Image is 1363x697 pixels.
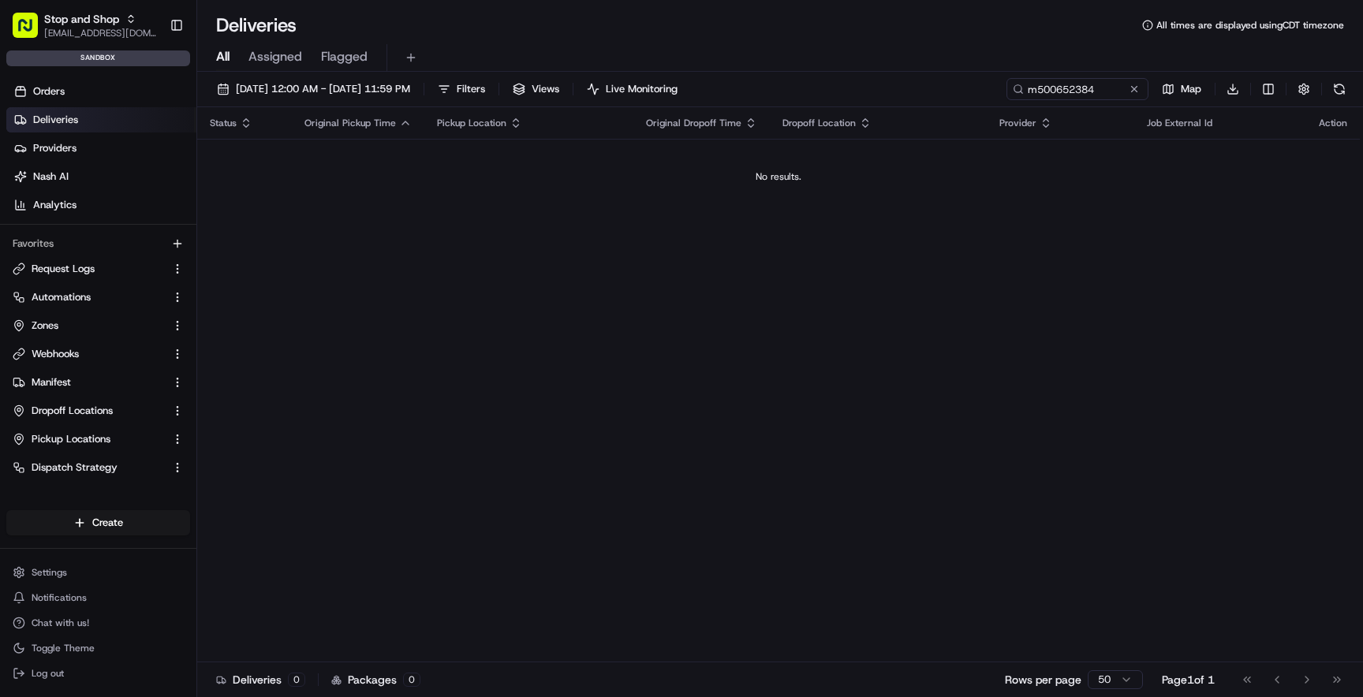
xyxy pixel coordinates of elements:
span: Toggle Theme [32,642,95,654]
span: Pickup Location [437,117,506,129]
button: Chat with us! [6,612,190,634]
div: No results. [204,170,1354,183]
span: Flagged [321,47,368,66]
span: Assigned [248,47,302,66]
a: Deliveries [6,107,196,132]
a: Orders [6,79,196,104]
span: Filters [457,82,485,96]
span: [DATE] 12:00 AM - [DATE] 11:59 PM [236,82,410,96]
a: Analytics [6,192,196,218]
button: Manifest [6,370,190,395]
button: [EMAIL_ADDRESS][DOMAIN_NAME] [44,27,157,39]
a: Dispatch Strategy [13,460,165,475]
input: Type to search [1006,78,1148,100]
div: Packages [331,672,420,688]
div: Page 1 of 1 [1162,672,1215,688]
span: Settings [32,566,67,579]
span: Chat with us! [32,617,89,629]
p: Rows per page [1005,672,1081,688]
button: Webhooks [6,341,190,367]
button: Create [6,510,190,535]
span: Orders [33,84,65,99]
div: Deliveries [216,672,305,688]
span: Manifest [32,375,71,389]
span: Map [1181,82,1201,96]
button: Stop and Shop[EMAIL_ADDRESS][DOMAIN_NAME] [6,6,163,44]
button: Log out [6,662,190,684]
button: Filters [431,78,492,100]
span: Dropoff Location [782,117,856,129]
button: Dropoff Locations [6,398,190,423]
div: Favorites [6,231,190,256]
a: Nash AI [6,164,196,189]
a: Manifest [13,375,165,389]
a: Automations [13,290,165,304]
span: Provider [999,117,1036,129]
span: Dispatch Strategy [32,460,118,475]
span: Pickup Locations [32,432,110,446]
button: Zones [6,313,190,338]
button: Settings [6,561,190,583]
a: Webhooks [13,347,165,361]
span: Notifications [32,591,87,604]
button: Dispatch Strategy [6,455,190,480]
h1: Deliveries [216,13,297,38]
div: Action [1319,117,1347,129]
a: Providers [6,136,196,161]
span: Automations [32,290,91,304]
button: Toggle Theme [6,637,190,659]
span: Analytics [33,198,77,212]
span: Original Pickup Time [304,117,396,129]
span: Original Dropoff Time [646,117,741,129]
button: Views [506,78,566,100]
a: Dropoff Locations [13,404,165,418]
div: 0 [403,673,420,687]
button: Stop and Shop [44,11,119,27]
span: All [216,47,230,66]
button: [DATE] 12:00 AM - [DATE] 11:59 PM [210,78,417,100]
button: Refresh [1328,78,1350,100]
button: Map [1155,78,1208,100]
a: Zones [13,319,165,333]
span: Create [92,516,123,530]
button: Automations [6,285,190,310]
span: Views [532,82,559,96]
span: Providers [33,141,77,155]
div: 0 [288,673,305,687]
button: Notifications [6,587,190,609]
span: All times are displayed using CDT timezone [1156,19,1344,32]
a: Pickup Locations [13,432,165,446]
span: Webhooks [32,347,79,361]
span: Status [210,117,237,129]
button: Pickup Locations [6,427,190,452]
button: Request Logs [6,256,190,281]
span: Zones [32,319,58,333]
span: Log out [32,667,64,680]
span: Nash AI [33,170,69,184]
span: Deliveries [33,113,78,127]
a: Request Logs [13,262,165,276]
button: Live Monitoring [580,78,685,100]
div: sandbox [6,50,190,66]
span: Dropoff Locations [32,404,113,418]
span: Live Monitoring [606,82,678,96]
span: Job External Id [1147,117,1212,129]
span: Request Logs [32,262,95,276]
